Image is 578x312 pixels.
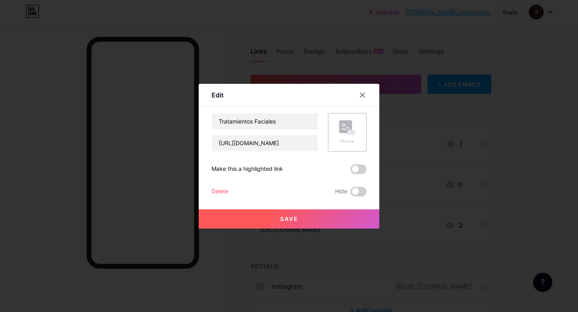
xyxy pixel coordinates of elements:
span: Save [280,215,298,222]
input: URL [212,135,318,151]
button: Save [199,209,379,229]
div: Make this a highlighted link [212,164,283,174]
span: Hide [335,187,347,197]
input: Title [212,113,318,130]
div: Picture [339,138,355,144]
div: Edit [212,90,224,100]
div: Delete [212,187,228,197]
